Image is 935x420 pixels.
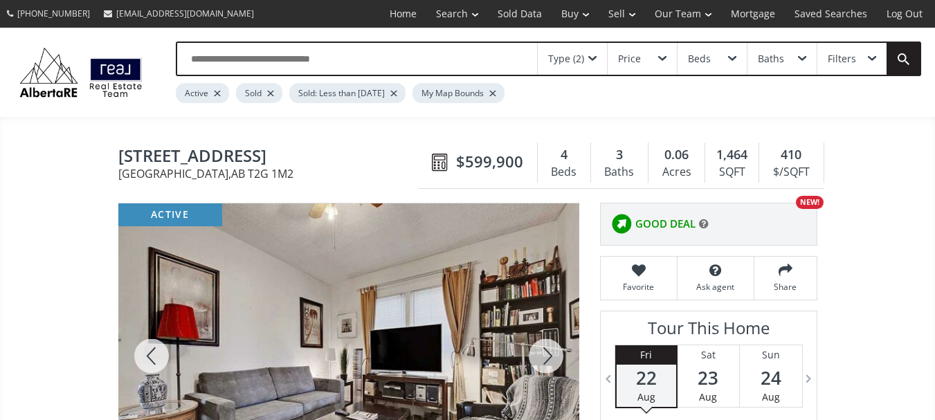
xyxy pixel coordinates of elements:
[14,44,148,100] img: Logo
[678,368,739,387] span: 23
[678,345,739,365] div: Sat
[635,217,696,231] span: GOOD DEAL
[655,146,698,164] div: 0.06
[617,345,676,365] div: Fri
[289,83,406,103] div: Sold: Less than [DATE]
[828,54,856,64] div: Filters
[545,146,583,164] div: 4
[608,281,670,293] span: Favorite
[688,54,711,64] div: Beds
[545,162,583,183] div: Beds
[766,146,816,164] div: 410
[758,54,784,64] div: Baths
[118,203,222,226] div: active
[766,162,816,183] div: $/SQFT
[615,318,803,345] h3: Tour This Home
[684,281,747,293] span: Ask agent
[118,168,425,179] span: [GEOGRAPHIC_DATA] , AB T2G 1M2
[118,147,425,168] span: 1012 19 Avenue SE
[796,196,824,209] div: NEW!
[598,162,641,183] div: Baths
[608,210,635,238] img: rating icon
[716,146,747,164] span: 1,464
[712,162,752,183] div: SQFT
[236,83,282,103] div: Sold
[456,151,523,172] span: $599,900
[598,146,641,164] div: 3
[617,368,676,387] span: 22
[412,83,505,103] div: My Map Bounds
[618,54,641,64] div: Price
[762,390,780,403] span: Aug
[699,390,717,403] span: Aug
[176,83,229,103] div: Active
[17,8,90,19] span: [PHONE_NUMBER]
[97,1,261,26] a: [EMAIL_ADDRESS][DOMAIN_NAME]
[740,368,802,387] span: 24
[740,345,802,365] div: Sun
[116,8,254,19] span: [EMAIL_ADDRESS][DOMAIN_NAME]
[548,54,584,64] div: Type (2)
[655,162,698,183] div: Acres
[637,390,655,403] span: Aug
[761,281,810,293] span: Share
